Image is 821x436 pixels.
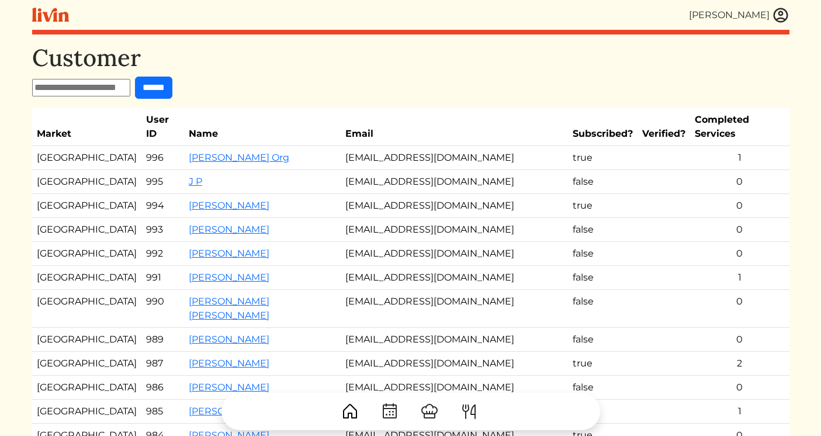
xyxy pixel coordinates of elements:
a: [PERSON_NAME] [189,382,269,393]
td: 0 [690,328,789,352]
td: true [568,352,638,376]
td: [EMAIL_ADDRESS][DOMAIN_NAME] [341,266,568,290]
td: true [568,146,638,170]
td: [GEOGRAPHIC_DATA] [32,352,141,376]
a: [PERSON_NAME] [PERSON_NAME] [189,296,269,321]
div: [PERSON_NAME] [689,8,770,22]
th: Completed Services [690,108,789,146]
th: Name [184,108,341,146]
td: 0 [690,170,789,194]
td: 996 [141,146,184,170]
td: 0 [690,290,789,328]
th: Verified? [638,108,690,146]
td: false [568,266,638,290]
td: [EMAIL_ADDRESS][DOMAIN_NAME] [341,218,568,242]
td: 987 [141,352,184,376]
td: false [568,242,638,266]
th: User ID [141,108,184,146]
td: [GEOGRAPHIC_DATA] [32,146,141,170]
td: false [568,376,638,400]
a: [PERSON_NAME] Org [189,152,289,163]
td: 0 [690,376,789,400]
td: 0 [690,218,789,242]
a: [PERSON_NAME] [189,334,269,345]
td: [GEOGRAPHIC_DATA] [32,290,141,328]
td: [EMAIL_ADDRESS][DOMAIN_NAME] [341,194,568,218]
h1: Customer [32,44,789,72]
td: [EMAIL_ADDRESS][DOMAIN_NAME] [341,146,568,170]
td: [EMAIL_ADDRESS][DOMAIN_NAME] [341,170,568,194]
img: ForkKnife-55491504ffdb50bab0c1e09e7649658475375261d09fd45db06cec23bce548bf.svg [460,402,479,421]
a: [PERSON_NAME] [189,272,269,283]
a: [PERSON_NAME] [189,200,269,211]
td: [GEOGRAPHIC_DATA] [32,194,141,218]
td: false [568,290,638,328]
a: [PERSON_NAME] [189,224,269,235]
td: false [568,328,638,352]
td: [GEOGRAPHIC_DATA] [32,266,141,290]
td: false [568,218,638,242]
img: CalendarDots-5bcf9d9080389f2a281d69619e1c85352834be518fbc73d9501aef674afc0d57.svg [380,402,399,421]
th: Market [32,108,141,146]
td: 0 [690,242,789,266]
td: [GEOGRAPHIC_DATA] [32,170,141,194]
td: [GEOGRAPHIC_DATA] [32,218,141,242]
td: 995 [141,170,184,194]
td: true [568,194,638,218]
td: [EMAIL_ADDRESS][DOMAIN_NAME] [341,328,568,352]
a: J P [189,176,202,187]
td: [EMAIL_ADDRESS][DOMAIN_NAME] [341,376,568,400]
td: [GEOGRAPHIC_DATA] [32,242,141,266]
td: 0 [690,194,789,218]
td: 989 [141,328,184,352]
td: [EMAIL_ADDRESS][DOMAIN_NAME] [341,352,568,376]
td: 1 [690,266,789,290]
td: 992 [141,242,184,266]
img: livin-logo-a0d97d1a881af30f6274990eb6222085a2533c92bbd1e4f22c21b4f0d0e3210c.svg [32,8,69,22]
td: 1 [690,146,789,170]
td: 993 [141,218,184,242]
th: Email [341,108,568,146]
td: false [568,170,638,194]
td: [EMAIL_ADDRESS][DOMAIN_NAME] [341,242,568,266]
td: [EMAIL_ADDRESS][DOMAIN_NAME] [341,290,568,328]
img: ChefHat-a374fb509e4f37eb0702ca99f5f64f3b6956810f32a249b33092029f8484b388.svg [420,402,439,421]
td: 990 [141,290,184,328]
td: 2 [690,352,789,376]
img: user_account-e6e16d2ec92f44fc35f99ef0dc9cddf60790bfa021a6ecb1c896eb5d2907b31c.svg [772,6,789,24]
img: House-9bf13187bcbb5817f509fe5e7408150f90897510c4275e13d0d5fca38e0b5951.svg [341,402,359,421]
td: 991 [141,266,184,290]
td: 994 [141,194,184,218]
th: Subscribed? [568,108,638,146]
a: [PERSON_NAME] [189,358,269,369]
td: [GEOGRAPHIC_DATA] [32,328,141,352]
td: 986 [141,376,184,400]
td: [GEOGRAPHIC_DATA] [32,376,141,400]
a: [PERSON_NAME] [189,248,269,259]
